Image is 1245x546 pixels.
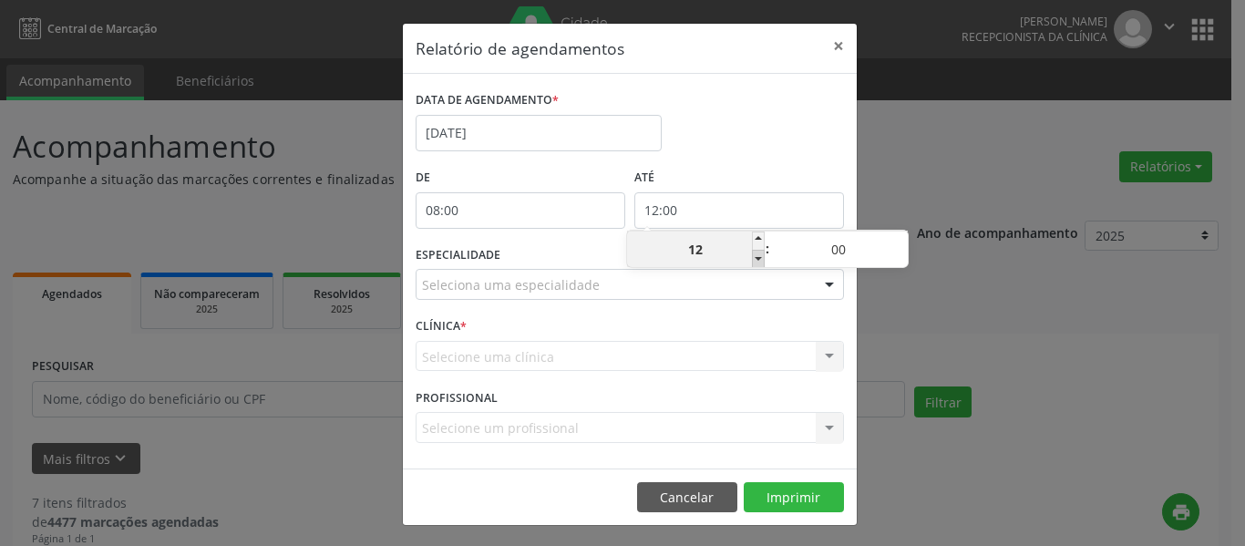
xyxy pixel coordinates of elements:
[744,482,844,513] button: Imprimir
[765,231,770,267] span: :
[416,36,624,60] h5: Relatório de agendamentos
[634,192,844,229] input: Selecione o horário final
[637,482,737,513] button: Cancelar
[416,115,662,151] input: Selecione uma data ou intervalo
[770,232,908,268] input: Minute
[416,313,467,341] label: CLÍNICA
[634,164,844,192] label: ATÉ
[422,275,600,294] span: Seleciona uma especialidade
[416,192,625,229] input: Selecione o horário inicial
[627,232,765,268] input: Hour
[416,164,625,192] label: De
[416,242,500,270] label: ESPECIALIDADE
[416,87,559,115] label: DATA DE AGENDAMENTO
[416,384,498,412] label: PROFISSIONAL
[820,24,857,68] button: Close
